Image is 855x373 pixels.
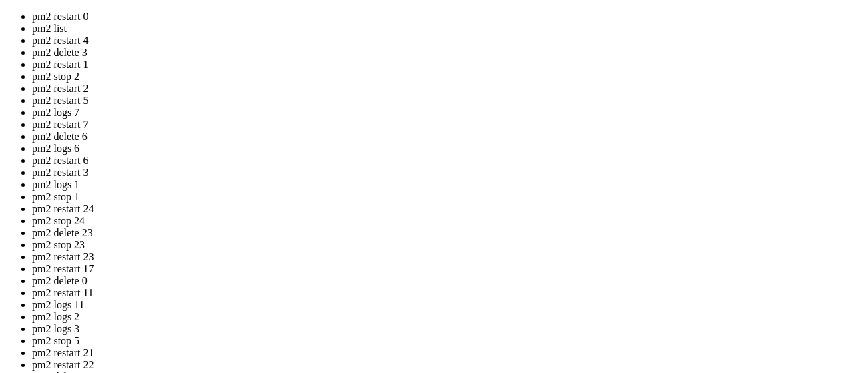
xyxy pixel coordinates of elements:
li: pm2 restart 2 [32,83,850,95]
li: pm2 restart 0 [32,11,850,23]
li: pm2 stop 24 [32,215,850,227]
li: pm2 stop 23 [32,239,850,251]
div: (22, 11) [130,128,135,139]
li: pm2 restart 5 [32,95,850,107]
li: pm2 list [32,23,850,35]
li: pm2 logs 7 [32,107,850,119]
li: pm2 restart 4 [32,35,850,47]
x-row: Last login: [DATE] from [TECHNICAL_ID] [5,117,682,128]
x-row: * Documentation: [URL][DOMAIN_NAME] [5,27,682,39]
li: pm2 delete 6 [32,131,850,143]
li: pm2 logs 1 [32,179,850,191]
li: pm2 restart 17 [32,263,850,275]
li: pm2 restart 1 [32,59,850,71]
li: pm2 logs 3 [32,323,850,335]
li: pm2 delete 23 [32,227,850,239]
li: pm2 restart 24 [32,203,850,215]
li: pm2 restart 21 [32,347,850,359]
li: pm2 restart 3 [32,167,850,179]
x-row: This system has been minimized by removing packages and content that are [5,72,682,83]
li: pm2 restart 22 [32,359,850,371]
li: pm2 restart 6 [32,155,850,167]
li: pm2 stop 1 [32,191,850,203]
li: pm2 logs 6 [32,143,850,155]
li: pm2 logs 11 [32,299,850,311]
li: pm2 restart 11 [32,287,850,299]
x-row: Welcome to Ubuntu 22.04.5 LTS (GNU/Linux 5.15.0-144-generic x86_64) [5,5,682,17]
x-row: * Support: [URL][DOMAIN_NAME] [5,50,682,61]
li: pm2 delete 0 [32,275,850,287]
x-row: * Management: [URL][DOMAIN_NAME] [5,39,682,50]
li: pm2 stop 2 [32,71,850,83]
li: pm2 logs 2 [32,311,850,323]
x-row: root@big-country:~# pm [5,128,682,139]
li: pm2 restart 23 [32,251,850,263]
x-row: To restore this content, you can run the 'unminimize' command. [5,105,682,117]
x-row: not required on a system that users do not log into. [5,83,682,95]
li: pm2 delete 3 [32,47,850,59]
li: pm2 restart 7 [32,119,850,131]
li: pm2 stop 5 [32,335,850,347]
